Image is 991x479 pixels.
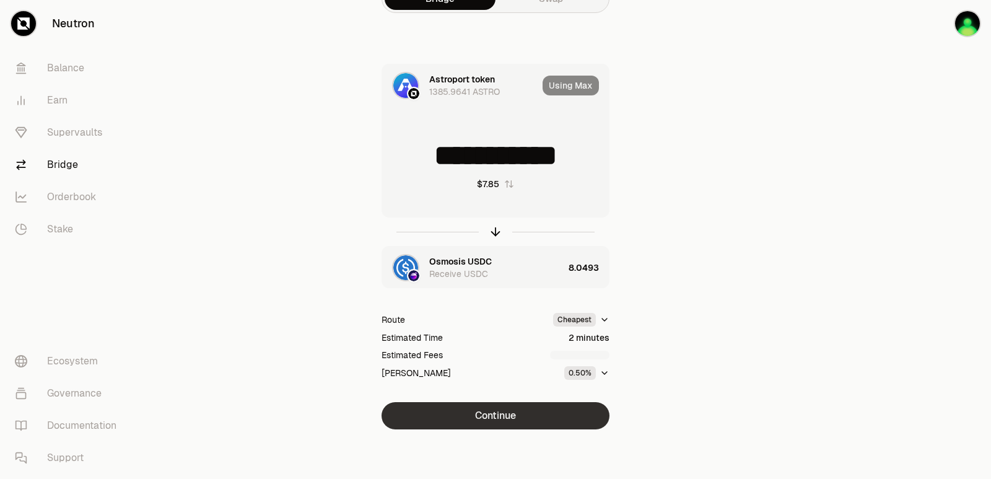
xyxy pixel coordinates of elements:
[382,349,443,361] div: Estimated Fees
[564,366,609,380] button: 0.50%
[382,402,609,429] button: Continue
[382,332,443,344] div: Estimated Time
[569,332,609,344] div: 2 minutes
[477,178,499,190] div: $7.85
[955,11,980,36] img: sandy mercy
[5,377,134,410] a: Governance
[382,247,609,289] button: USDC LogoOsmosis LogoOsmosis USDCReceive USDC8.0493
[5,52,134,84] a: Balance
[5,149,134,181] a: Bridge
[408,88,419,99] img: Neutron Logo
[5,116,134,149] a: Supervaults
[569,247,609,289] div: 8.0493
[477,178,514,190] button: $7.85
[429,268,488,280] div: Receive USDC
[553,313,596,327] div: Cheapest
[382,64,538,107] div: ASTRO LogoNeutron LogoAstroport token1385.9641 ASTRO
[393,73,418,98] img: ASTRO Logo
[564,366,596,380] div: 0.50%
[5,442,134,474] a: Support
[429,255,492,268] div: Osmosis USDC
[393,255,418,280] img: USDC Logo
[382,314,405,326] div: Route
[5,213,134,245] a: Stake
[5,84,134,116] a: Earn
[382,247,564,289] div: USDC LogoOsmosis LogoOsmosis USDCReceive USDC
[553,313,609,327] button: Cheapest
[429,86,500,98] div: 1385.9641 ASTRO
[408,270,419,281] img: Osmosis Logo
[5,410,134,442] a: Documentation
[382,367,451,379] div: [PERSON_NAME]
[429,73,495,86] div: Astroport token
[5,345,134,377] a: Ecosystem
[5,181,134,213] a: Orderbook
